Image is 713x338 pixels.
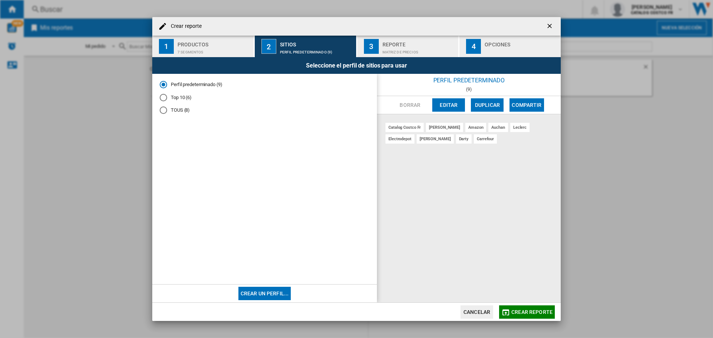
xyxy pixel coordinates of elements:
[160,107,369,114] md-radio-button: TOUS (8)
[261,39,276,54] div: 2
[178,46,251,54] div: 7 segmentos
[357,36,459,57] button: 3 Reporte Matriz de precios
[432,98,465,112] button: Editar
[546,22,555,31] ng-md-icon: getI18NText('BUTTONS.CLOSE_DIALOG')
[460,305,493,319] button: Cancelar
[255,36,357,57] button: 2 Sitios Perfil predeterminado (9)
[488,123,508,132] div: auchan
[377,74,561,87] div: Perfil predeterminado
[394,98,426,112] button: Borrar
[459,36,561,57] button: 4 Opciones
[152,36,254,57] button: 1 Productos 7 segmentos
[426,123,463,132] div: [PERSON_NAME]
[152,57,561,74] div: Seleccione el perfil de sitios para usar
[159,39,174,54] div: 1
[417,134,454,144] div: [PERSON_NAME]
[377,87,561,92] div: (9)
[485,39,558,46] div: Opciones
[167,23,202,30] h4: Crear reporte
[280,39,353,46] div: Sitios
[160,81,369,88] md-radio-button: Perfil predeterminado (9)
[238,287,291,300] button: Crear un perfil...
[499,305,555,319] button: Crear reporte
[280,46,353,54] div: Perfil predeterminado (9)
[160,94,369,101] md-radio-button: Top 10 (6)
[364,39,379,54] div: 3
[456,134,472,144] div: darty
[543,19,558,34] button: getI18NText('BUTTONS.CLOSE_DIALOG')
[385,134,414,144] div: electrodepot
[510,123,530,132] div: leclerc
[474,134,497,144] div: carrefour
[511,309,553,315] span: Crear reporte
[466,39,481,54] div: 4
[382,39,456,46] div: Reporte
[382,46,456,54] div: Matriz de precios
[465,123,486,132] div: amazon
[385,123,424,132] div: catalog costco fr
[471,98,504,112] button: Duplicar
[509,98,544,112] button: Compartir
[178,39,251,46] div: Productos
